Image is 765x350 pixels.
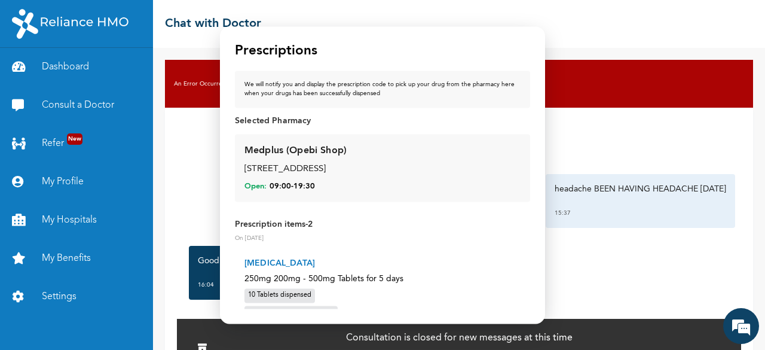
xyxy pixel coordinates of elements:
div: [MEDICAL_DATA] pain [244,306,338,324]
div: Medplus (Opebi Shop) [244,144,347,159]
p: On [DATE] [235,234,530,243]
p: 250mg 200mg - 500mg Tablets for 5 days [244,273,521,285]
p: [MEDICAL_DATA] [244,257,521,270]
p: Selected Pharmacy [235,115,530,127]
div: 10 Tablets dispensed [244,288,315,303]
p: Prescription items - 2 [235,218,530,231]
div: [STREET_ADDRESS] [244,163,521,177]
h4: Prescriptions [235,41,317,62]
div: We will notify you and display the prescription code to pick up your drug from the pharmacy here ... [244,81,521,99]
span: Open: [244,181,267,192]
span: 09:00 - 19:30 [270,181,315,192]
